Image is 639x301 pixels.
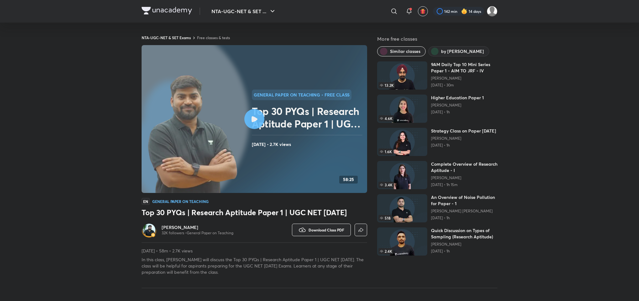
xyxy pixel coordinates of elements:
img: Sakshi Nath [487,6,497,17]
h6: Complete Overview of Research Aptitude - I [431,161,497,174]
button: Download Class PDF [292,224,351,236]
p: [DATE] • 1h [431,249,497,254]
a: [PERSON_NAME] [431,103,484,108]
span: 4.6K [378,115,394,122]
span: by Rajat Kumar [441,48,484,54]
h5: More free classes [377,35,497,43]
img: Avatar [143,224,155,236]
h6: Quick Discussion on Types of Sampling (Research Aptitude) [431,227,497,240]
span: 518 [378,215,392,221]
h6: Strategy Class on Paper [DATE] [431,128,496,134]
p: In this class, [PERSON_NAME] will discuss the Top 30 PYQs | Research Aptitude Paper 1 | UGC NET [... [142,257,367,275]
span: 1.6K [378,148,393,155]
h2: Top 30 PYQs | Research Aptitude Paper 1 | UGC NET [DATE] [252,105,365,130]
h6: 9AM Daily Top 10 Mini Series Paper 1 - AIM TO JRF - IV [431,61,497,74]
h3: Top 30 PYQs | Research Aptitude Paper 1 | UGC NET [DATE] [142,207,367,217]
img: avatar [420,8,426,14]
button: NTA-UGC-NET & SET ... [208,5,280,18]
p: [DATE] • 1h [431,215,497,221]
img: Company Logo [142,7,192,14]
span: Download Class PDF [309,227,344,232]
button: Similar classes [377,46,426,56]
h4: [DATE] • 2.7K views [252,140,365,148]
a: [PERSON_NAME] [PERSON_NAME] [431,209,497,214]
a: NTA-UGC-NET & SET Exams [142,35,191,40]
a: Company Logo [142,7,192,16]
h6: Higher Education Paper 1 [431,95,484,101]
span: 13.2K [378,82,395,88]
a: [PERSON_NAME] [431,175,497,180]
p: 32K followers • General Paper on Teaching [162,231,233,236]
p: [DATE] • 58m • 2.7K views [142,248,367,254]
a: [PERSON_NAME] [431,136,496,141]
a: [PERSON_NAME] [431,76,497,81]
a: [PERSON_NAME] [431,242,497,247]
button: by Rajat Kumar [428,46,489,56]
a: Free classes & tests [197,35,230,40]
a: [PERSON_NAME] [162,224,233,231]
span: EN [142,198,150,205]
img: streak [461,8,467,14]
h4: General Paper on Teaching [152,200,209,203]
a: Avatarbadge [142,222,157,237]
span: 3.4K [378,182,394,188]
p: [DATE] • 1h [431,143,496,148]
p: [DATE] • 1h 15m [431,182,497,187]
button: avatar [418,6,428,16]
h6: An Overview of Noise Pollution for Paper - 1 [431,194,497,207]
p: [DATE] • 30m [431,83,497,88]
img: badge [151,233,155,237]
p: [DATE] • 1h [431,110,484,115]
span: Similar classes [390,48,420,54]
span: 2.4K [378,248,393,254]
h4: 58:25 [343,177,354,182]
